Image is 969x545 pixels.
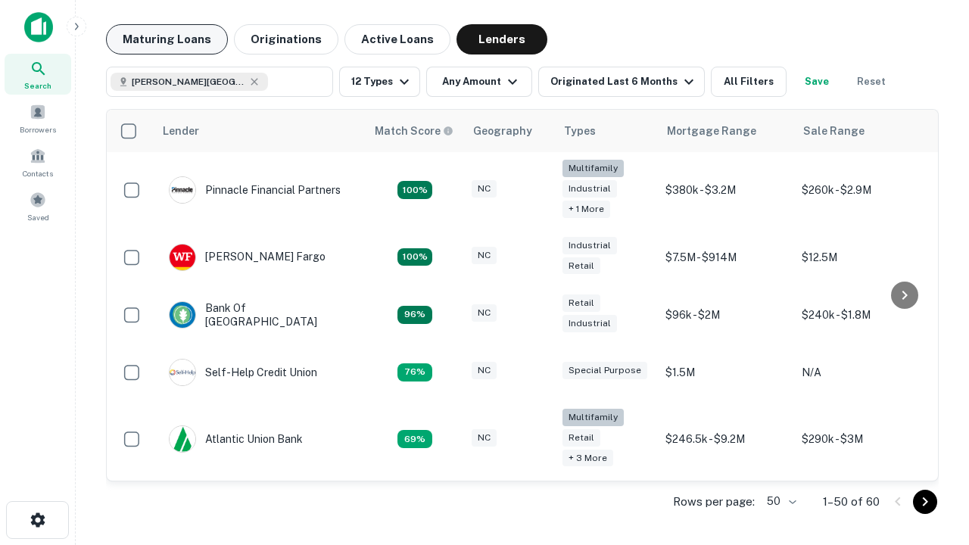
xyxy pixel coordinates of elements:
th: Lender [154,110,366,152]
td: $290k - $3M [794,401,930,478]
div: Lender [163,122,199,140]
button: Go to next page [913,490,937,514]
img: picture [170,177,195,203]
button: Reset [847,67,896,97]
div: Pinnacle Financial Partners [169,176,341,204]
td: $7.5M - $914M [658,229,794,286]
img: picture [170,360,195,385]
div: Originated Last 6 Months [550,73,698,91]
td: $246.5k - $9.2M [658,401,794,478]
td: $380k - $3.2M [658,152,794,229]
button: Active Loans [344,24,450,54]
div: Sale Range [803,122,865,140]
iframe: Chat Widget [893,375,969,448]
img: picture [170,302,195,328]
div: NC [472,247,497,264]
th: Geography [464,110,555,152]
span: Contacts [23,167,53,179]
div: Matching Properties: 26, hasApolloMatch: undefined [397,181,432,199]
div: Multifamily [562,409,624,426]
img: picture [170,426,195,452]
a: Contacts [5,142,71,182]
button: 12 Types [339,67,420,97]
div: [PERSON_NAME] Fargo [169,244,326,271]
div: NC [472,180,497,198]
div: Matching Properties: 11, hasApolloMatch: undefined [397,363,432,381]
div: Retail [562,294,600,312]
p: 1–50 of 60 [823,493,880,511]
a: Search [5,54,71,95]
a: Saved [5,185,71,226]
div: Bank Of [GEOGRAPHIC_DATA] [169,301,351,329]
th: Types [555,110,658,152]
div: Matching Properties: 14, hasApolloMatch: undefined [397,306,432,324]
button: Any Amount [426,67,532,97]
button: Originations [234,24,338,54]
button: Originated Last 6 Months [538,67,705,97]
div: Special Purpose [562,362,647,379]
td: $1.5M [658,344,794,401]
div: Multifamily [562,160,624,177]
a: Borrowers [5,98,71,139]
div: Industrial [562,315,617,332]
h6: Match Score [375,123,450,139]
div: + 3 more [562,450,613,467]
th: Capitalize uses an advanced AI algorithm to match your search with the best lender. The match sco... [366,110,464,152]
div: 50 [761,490,799,512]
button: All Filters [711,67,787,97]
img: capitalize-icon.png [24,12,53,42]
td: $260k - $2.9M [794,152,930,229]
span: Search [24,79,51,92]
td: $240k - $1.8M [794,286,930,344]
button: Lenders [456,24,547,54]
div: Geography [473,122,532,140]
div: Self-help Credit Union [169,359,317,386]
span: [PERSON_NAME][GEOGRAPHIC_DATA], [GEOGRAPHIC_DATA] [132,75,245,89]
div: NC [472,429,497,447]
div: Industrial [562,180,617,198]
div: Matching Properties: 10, hasApolloMatch: undefined [397,430,432,448]
div: Types [564,122,596,140]
div: Retail [562,257,600,275]
div: NC [472,304,497,322]
td: $96k - $2M [658,286,794,344]
div: Matching Properties: 15, hasApolloMatch: undefined [397,248,432,266]
div: Capitalize uses an advanced AI algorithm to match your search with the best lender. The match sco... [375,123,453,139]
div: Industrial [562,237,617,254]
span: Borrowers [20,123,56,135]
th: Sale Range [794,110,930,152]
div: Mortgage Range [667,122,756,140]
button: Maturing Loans [106,24,228,54]
span: Saved [27,211,49,223]
p: Rows per page: [673,493,755,511]
img: picture [170,244,195,270]
button: Save your search to get updates of matches that match your search criteria. [793,67,841,97]
div: NC [472,362,497,379]
div: + 1 more [562,201,610,218]
th: Mortgage Range [658,110,794,152]
td: $12.5M [794,229,930,286]
td: N/A [794,344,930,401]
div: Atlantic Union Bank [169,425,303,453]
div: Retail [562,429,600,447]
